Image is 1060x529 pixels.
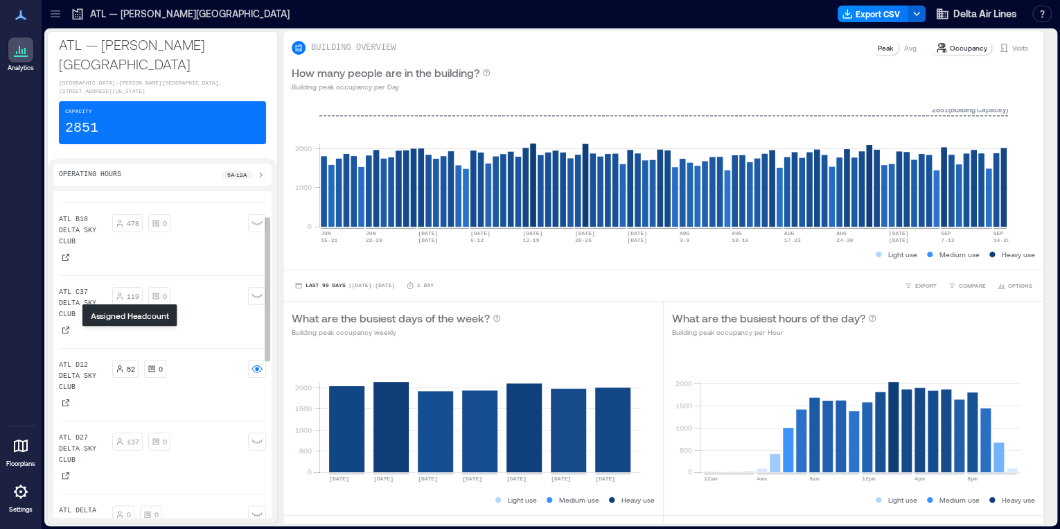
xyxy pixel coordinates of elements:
p: ATL — [PERSON_NAME][GEOGRAPHIC_DATA] [59,35,266,73]
text: 13-19 [522,237,539,243]
text: [DATE] [551,476,571,482]
p: What are the busiest hours of the day? [672,310,865,327]
p: 52 [127,363,135,374]
p: Capacity [65,107,91,116]
text: [DATE] [329,476,349,482]
span: OPTIONS [1008,281,1032,290]
text: 22-28 [366,237,382,243]
text: [DATE] [418,237,438,243]
text: 17-23 [784,237,801,243]
tspan: 0 [308,467,312,476]
tspan: 2000 [295,144,312,153]
p: ATL D12 Delta Sky Club [59,360,107,393]
text: 4am [757,476,767,482]
p: Floorplans [6,460,35,468]
tspan: 0 [688,467,692,476]
p: 0 [154,509,159,520]
p: Operating Hours [59,169,121,180]
tspan: 0 [308,222,312,230]
p: Light use [888,249,917,260]
tspan: 2000 [675,379,692,388]
tspan: 1500 [675,401,692,410]
p: 0 [163,290,167,302]
button: COMPARE [945,279,989,293]
text: SEP [941,230,951,236]
text: 7-13 [941,237,954,243]
p: ATL B18 Delta Sky Club [59,214,107,248]
text: 12pm [862,476,875,482]
tspan: 1000 [295,183,312,191]
text: [DATE] [522,230,542,236]
text: [DATE] [627,237,647,243]
p: ATL D27 Delta Sky Club [59,433,107,466]
text: [DATE] [373,476,394,482]
text: [DATE] [418,230,438,236]
a: Analytics [3,33,38,76]
p: Heavy use [1002,494,1035,505]
p: What are the busiest days of the week? [292,310,490,327]
p: BUILDING OVERVIEW [311,42,396,53]
p: 1 Day [417,281,434,290]
p: 0 [127,509,131,520]
button: OPTIONS [994,279,1035,293]
text: SEP [993,230,1003,236]
text: 24-30 [836,237,853,243]
a: Floorplans [2,429,39,472]
p: Medium use [939,249,980,260]
p: 137 [127,436,139,447]
text: JUN [321,230,331,236]
span: Delta Air Lines [953,7,1017,21]
text: [DATE] [595,476,615,482]
p: Heavy use [621,494,655,505]
p: Building peak occupancy weekly [292,327,501,338]
p: Peak [878,42,893,53]
a: Settings [4,475,37,518]
p: ATL — [PERSON_NAME][GEOGRAPHIC_DATA] [90,7,290,21]
p: 2851 [65,119,98,138]
p: Avg [904,42,917,53]
text: [DATE] [575,230,595,236]
p: How many people are in the building? [292,64,479,81]
p: 0 [163,218,167,229]
p: Building peak occupancy per Hour [672,327,876,338]
tspan: 1500 [295,404,312,413]
button: Delta Air Lines [931,3,1021,25]
text: [DATE] [888,230,908,236]
p: 119 [127,290,139,302]
tspan: 500 [680,445,692,453]
text: [DATE] [462,476,482,482]
p: 0 [159,363,163,374]
p: Building peak occupancy per Day [292,81,491,92]
text: 8am [809,476,820,482]
tspan: 1000 [675,423,692,431]
span: EXPORT [915,281,937,290]
text: 15-21 [321,237,337,243]
p: [GEOGRAPHIC_DATA]–[PERSON_NAME][GEOGRAPHIC_DATA], [STREET_ADDRESS][US_STATE] [59,79,266,96]
p: Occupancy [950,42,987,53]
button: EXPORT [901,279,939,293]
p: Light use [888,494,917,505]
p: Analytics [8,64,34,72]
tspan: 500 [299,446,312,455]
text: AUG [732,230,742,236]
text: 3-9 [680,237,690,243]
text: 14-20 [993,237,1009,243]
p: Visits [1012,42,1028,53]
p: 478 [127,218,139,229]
p: Light use [508,494,537,505]
text: AUG [680,230,690,236]
text: AUG [836,230,847,236]
p: 5a - 12a [227,171,247,179]
button: Export CSV [838,6,908,22]
p: ATL C37 Delta Sky Club [59,287,107,320]
button: Last 90 Days |[DATE]-[DATE] [292,279,398,293]
p: Heavy use [1002,249,1035,260]
p: Medium use [559,494,599,505]
text: 8pm [967,476,978,482]
p: Settings [9,505,33,514]
text: 4pm [915,476,925,482]
text: 6-12 [470,237,484,243]
text: AUG [784,230,795,236]
text: 10-16 [732,237,748,243]
text: [DATE] [627,230,647,236]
